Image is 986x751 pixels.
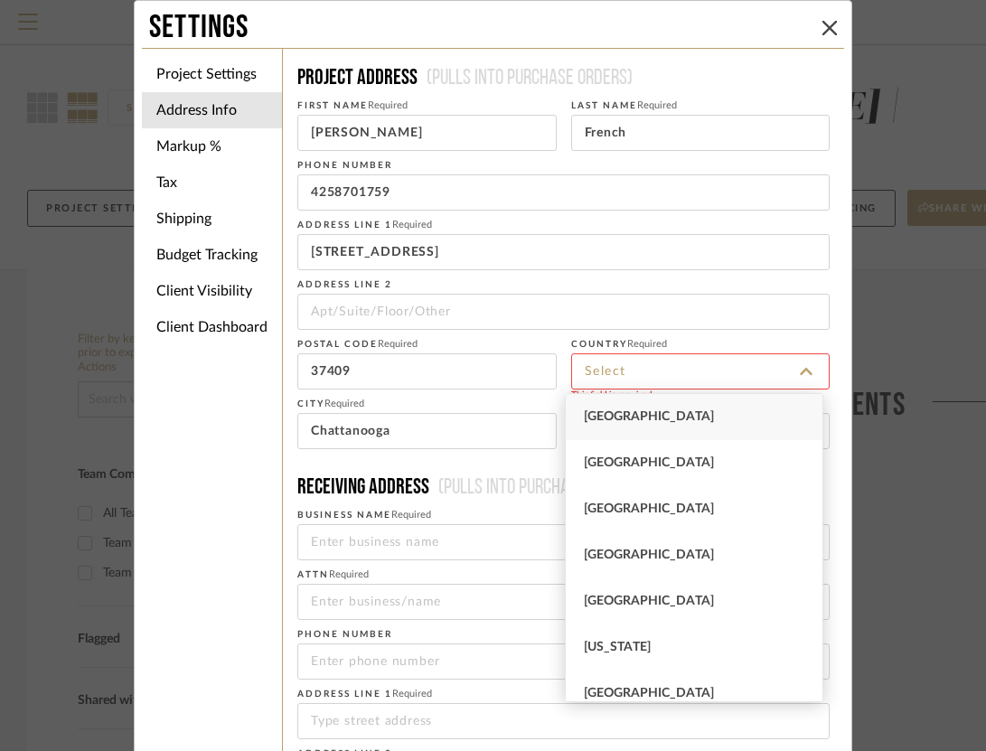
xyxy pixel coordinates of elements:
span: Required [329,569,369,579]
span: [US_STATE] [584,641,651,653]
label: First Name [297,100,408,111]
h4: Receiving address [297,473,830,502]
label: Business Name [297,510,431,521]
label: Postal code [297,339,418,350]
input: Enter phone number [297,643,830,680]
input: Enter postal code [297,353,557,390]
label: Country [571,339,667,350]
span: (Pulls into purchase orders) [418,68,633,89]
input: Enter business name [297,524,830,560]
span: [GEOGRAPHIC_DATA] [584,456,714,469]
input: Type street address [297,234,830,270]
label: Phone number [297,160,392,171]
label: Address Line 1 [297,220,432,230]
span: [GEOGRAPHIC_DATA] [584,410,714,423]
input: Enter first name [297,115,557,151]
li: Tax [142,164,282,201]
label: Address Line 2 [297,279,392,290]
span: [GEOGRAPHIC_DATA] [584,687,714,699]
input: Apt/Suite/Floor/Other [297,294,830,330]
input: Select [571,353,831,390]
span: [GEOGRAPHIC_DATA] [584,595,714,607]
input: Enter last name [571,115,831,151]
div: Settings [149,8,815,48]
li: Client Visibility [142,273,282,309]
h4: Project Address [297,63,830,93]
label: Address Line 1 [297,689,432,699]
span: [GEOGRAPHIC_DATA] [584,502,714,515]
label: City [297,399,364,409]
span: Required [368,100,408,110]
span: Required [378,339,418,349]
label: Phone number [297,629,392,640]
li: Project Settings [142,56,282,92]
span: Required [627,339,667,349]
span: Required [637,100,677,110]
li: Shipping [142,201,282,237]
label: ATTN [297,569,369,580]
span: Required [392,220,432,230]
li: Markup % [142,128,282,164]
li: Budget Tracking [142,237,282,273]
span: [GEOGRAPHIC_DATA] [584,549,714,561]
span: (Pulls into purchase orders) [429,477,644,499]
input: Enter business/name [297,584,830,620]
span: Required [391,510,431,520]
li: Client Dashboard [142,309,282,345]
input: Enter phone number [297,174,830,211]
span: Required [324,399,364,408]
span: Required [392,689,432,699]
label: Last Name [571,100,677,111]
li: Address Info [142,92,282,128]
input: Type street address [297,703,830,739]
input: Enter city [297,413,557,449]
